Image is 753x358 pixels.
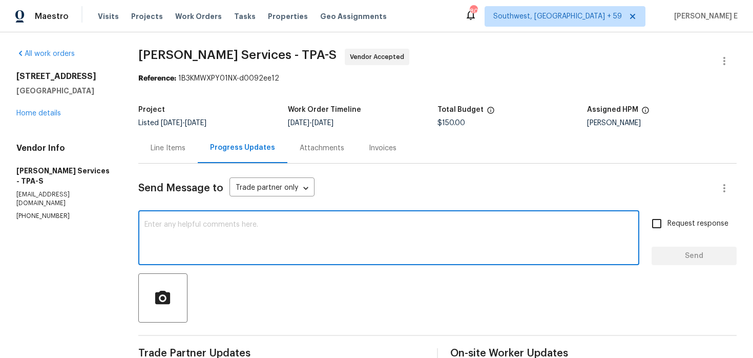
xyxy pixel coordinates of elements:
[35,11,69,22] span: Maestro
[175,11,222,22] span: Work Orders
[16,71,114,82] h2: [STREET_ADDRESS]
[161,120,206,127] span: -
[229,180,315,197] div: Trade partner only
[138,73,737,84] div: 1B3KMWXPY01NX-d0092ee12
[670,11,738,22] span: [PERSON_NAME] E
[288,120,333,127] span: -
[16,143,114,153] h4: Vendor Info
[16,212,114,221] p: [PHONE_NUMBER]
[138,49,337,61] span: [PERSON_NAME] Services - TPA-S
[320,11,387,22] span: Geo Assignments
[667,218,728,229] span: Request response
[437,106,484,113] h5: Total Budget
[131,11,163,22] span: Projects
[268,11,308,22] span: Properties
[641,106,650,120] span: The hpm assigned to this work order.
[98,11,119,22] span: Visits
[138,75,176,82] b: Reference:
[16,86,114,96] h5: [GEOGRAPHIC_DATA]
[138,183,223,193] span: Send Message to
[493,11,622,22] span: Southwest, [GEOGRAPHIC_DATA] + 59
[300,143,344,153] div: Attachments
[234,13,256,20] span: Tasks
[16,190,114,208] p: [EMAIL_ADDRESS][DOMAIN_NAME]
[312,120,333,127] span: [DATE]
[16,50,75,57] a: All work orders
[587,120,737,127] div: [PERSON_NAME]
[138,120,206,127] span: Listed
[350,52,408,62] span: Vendor Accepted
[16,110,61,117] a: Home details
[185,120,206,127] span: [DATE]
[587,106,638,113] h5: Assigned HPM
[210,143,275,153] div: Progress Updates
[138,106,165,113] h5: Project
[487,106,495,120] span: The total cost of line items that have been proposed by Opendoor. This sum includes line items th...
[16,166,114,186] h5: [PERSON_NAME] Services - TPA-S
[288,120,309,127] span: [DATE]
[470,6,477,16] div: 807
[288,106,361,113] h5: Work Order Timeline
[151,143,185,153] div: Line Items
[161,120,182,127] span: [DATE]
[369,143,396,153] div: Invoices
[437,120,465,127] span: $150.00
